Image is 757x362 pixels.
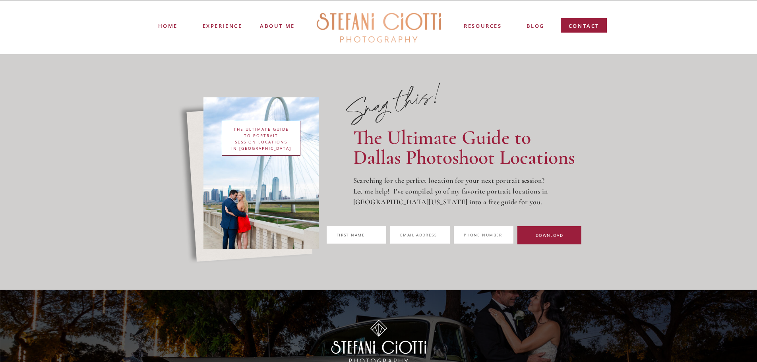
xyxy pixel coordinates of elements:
a: contact [569,22,600,33]
span: l address [412,232,437,238]
a: resources [463,22,503,31]
button: DOWNLOAD [517,226,581,244]
p: Snag this! [332,80,447,132]
span: DOWNLOAD [536,232,563,238]
h2: The Ultimate Guide to Dallas Photoshoot Locations [353,128,584,171]
a: ABOUT ME [259,22,296,29]
a: experience [203,22,242,28]
span: First n [337,232,355,238]
span: ame [355,232,365,238]
span: Phone Num [464,232,494,238]
a: Home [158,22,177,29]
span: ber [494,232,502,238]
h3: THE ULTIMATE GUIDE TO PORTRAIT SESSION LOCATIONS IN [GEOGRAPHIC_DATA] [230,126,292,151]
span: Emai [400,232,412,238]
a: blog [527,22,544,31]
